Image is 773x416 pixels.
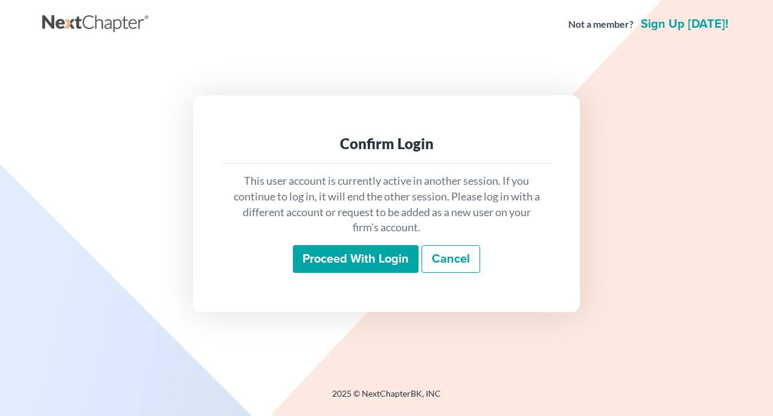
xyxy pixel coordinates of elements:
div: Confirm Login [232,134,541,153]
a: Cancel [422,245,480,273]
input: Proceed with login [293,245,419,273]
div: 2025 © NextChapterBK, INC [42,388,731,409]
a: Sign up [DATE]! [638,18,731,30]
strong: Not a member? [568,18,633,31]
p: This user account is currently active in another session. If you continue to log in, it will end ... [232,173,541,235]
